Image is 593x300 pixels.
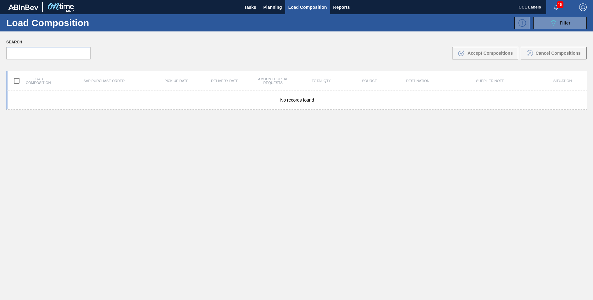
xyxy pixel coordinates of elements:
span: Filter [560,20,570,25]
span: 15 [557,1,563,8]
span: Reports [333,3,350,11]
div: Total Qty [297,79,345,83]
div: Load composition [8,74,56,87]
div: Supplier Note [442,79,538,83]
span: Planning [263,3,282,11]
div: Source [345,79,393,83]
span: No records found [280,97,314,103]
div: Delivery Date [201,79,249,83]
button: Accept Compositions [452,47,518,59]
div: New Load Composition [511,17,530,29]
div: Pick up Date [152,79,201,83]
img: TNhmsLtSVTkK8tSr43FrP2fwEKptu5GPRR3wAAAABJRU5ErkJggg== [8,4,38,10]
img: Logout [579,3,587,11]
button: Notifications [546,3,566,12]
span: Tasks [243,3,257,11]
button: Filter [533,17,587,29]
div: Amount Portal Requests [249,77,297,85]
h1: Load Composition [6,19,110,26]
div: Situation [538,79,586,83]
div: Destination [394,79,442,83]
label: Search [6,38,91,47]
div: SAP Purchase Order [56,79,152,83]
span: Cancel Compositions [535,51,580,56]
span: Load Composition [288,3,327,11]
button: Cancel Compositions [521,47,587,59]
span: Accept Compositions [468,51,513,56]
